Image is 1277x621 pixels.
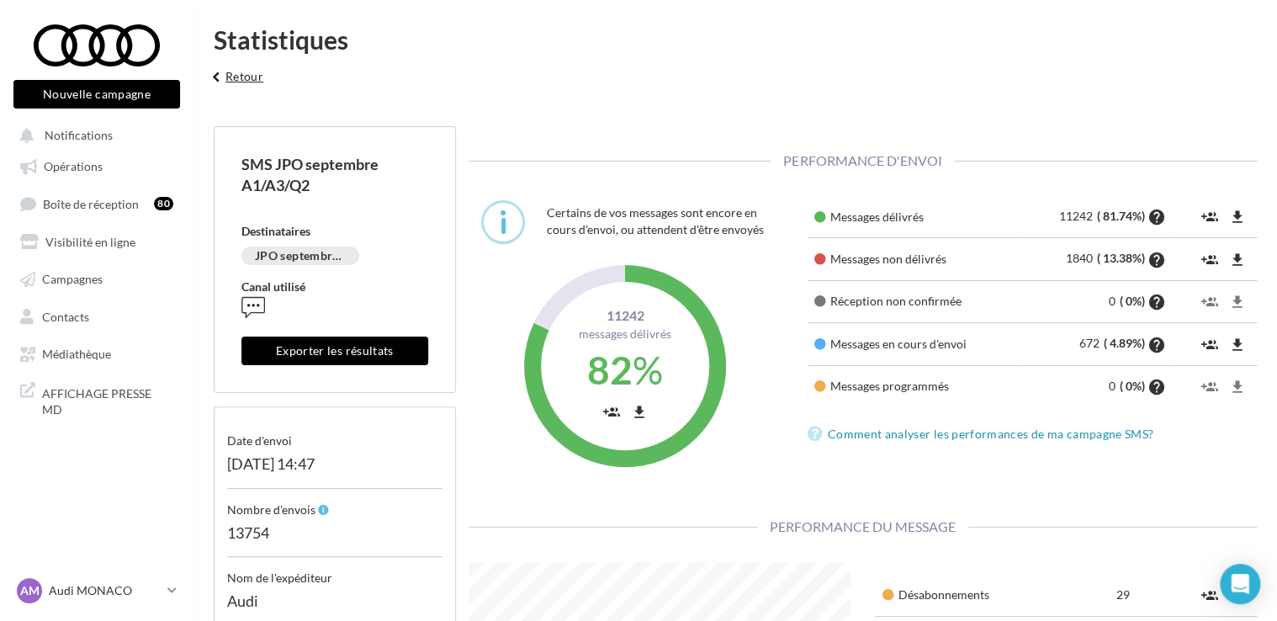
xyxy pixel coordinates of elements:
button: Retour [200,66,270,99]
td: Réception non confirmée [808,280,1019,322]
button: group_add [1197,330,1222,358]
i: file_download [1229,252,1246,268]
p: Audi MONACO [49,582,161,599]
button: file_download [1225,330,1250,358]
td: Messages non délivrés [808,238,1019,280]
span: Boîte de réception [43,196,139,210]
span: 0 [1108,294,1119,308]
button: Exporter les résultats [241,337,428,365]
button: group_add [1197,581,1222,609]
span: ( 0%) [1119,379,1144,393]
div: SMS JPO septembre A1/A3/Q2 [241,154,428,196]
span: AFFICHAGE PRESSE MD [42,382,173,418]
button: group_add [1197,203,1222,231]
button: file_download [1225,203,1250,231]
span: Destinataires [241,224,310,238]
span: Opérations [44,159,103,173]
div: Certains de vos messages sont encore en cours d'envoi, ou attendent d'être envoyés [547,200,782,242]
span: Contacts [42,309,89,323]
i: file_download [1229,379,1246,395]
a: AFFICHAGE PRESSE MD [10,375,183,425]
i: help [1147,252,1165,268]
button: file_download [1225,373,1250,401]
span: Canal utilisé [241,279,305,294]
td: Messages programmés [808,365,1019,407]
span: Performance du message [757,518,968,534]
i: help [1147,337,1165,353]
i: group_add [1201,587,1218,604]
div: % [554,342,697,398]
span: 82 [587,347,633,393]
div: Date d'envoi [227,420,442,449]
a: Médiathèque [10,337,183,368]
span: Campagnes [42,272,103,286]
span: ( 4.89%) [1103,336,1144,350]
i: help [1147,379,1165,395]
div: Statistiques [214,27,1257,52]
div: 80 [154,197,173,210]
i: file_download [1229,337,1246,353]
button: file_download [1225,288,1250,316]
span: ( 13.38%) [1096,251,1144,265]
i: group_add [1201,294,1218,310]
button: group_add [599,397,624,425]
a: AM Audi MONACO [13,575,180,607]
button: group_add [1197,288,1222,316]
span: AM [20,582,40,599]
i: file_download [1229,294,1246,310]
i: help [1147,294,1165,310]
i: group_add [603,404,620,421]
span: 11242 [554,306,697,326]
div: Nom de l'expéditeur [227,556,442,586]
i: group_add [1201,209,1218,226]
button: Nouvelle campagne [13,80,180,109]
a: Visibilité en ligne [10,226,183,256]
div: Open Intercom Messenger [1220,564,1260,604]
button: file_download [627,397,652,425]
button: group_add [1197,245,1222,273]
span: 11242 [1058,209,1096,223]
span: Nombre d'envois [227,502,315,517]
td: Désabonnements [875,575,1086,617]
span: 29 [1116,587,1134,602]
td: Messages délivrés [808,196,1019,238]
i: keyboard_arrow_left [207,69,225,86]
a: Opérations [10,150,183,180]
span: 0 [1108,379,1119,393]
span: 672 [1078,336,1103,350]
button: file_download [1225,245,1250,273]
div: 13754 [227,518,442,557]
i: group_add [1201,379,1218,395]
a: Campagnes [10,263,183,293]
a: Contacts [10,300,183,331]
span: 1840 [1065,251,1096,265]
span: Performance d'envoi [771,152,954,168]
td: Messages en cours d'envoi [808,323,1019,365]
i: group_add [1201,337,1218,353]
div: [DATE] 14:47 [227,449,442,489]
button: group_add [1197,373,1222,401]
a: Boîte de réception80 [10,188,183,219]
a: Comment analyser les performances de ma campagne SMS? [808,424,1161,444]
span: ( 0%) [1119,294,1144,308]
i: help [1147,209,1165,226]
span: Médiathèque [42,347,111,361]
span: Visibilité en ligne [45,234,135,248]
span: ( 81.74%) [1096,209,1144,223]
span: Messages délivrés [579,326,671,341]
i: file_download [631,404,648,421]
div: JPO septembre A1/A3/Q2 SMS [241,247,359,265]
i: group_add [1201,252,1218,268]
span: Notifications [45,128,113,142]
i: file_download [1229,209,1246,226]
